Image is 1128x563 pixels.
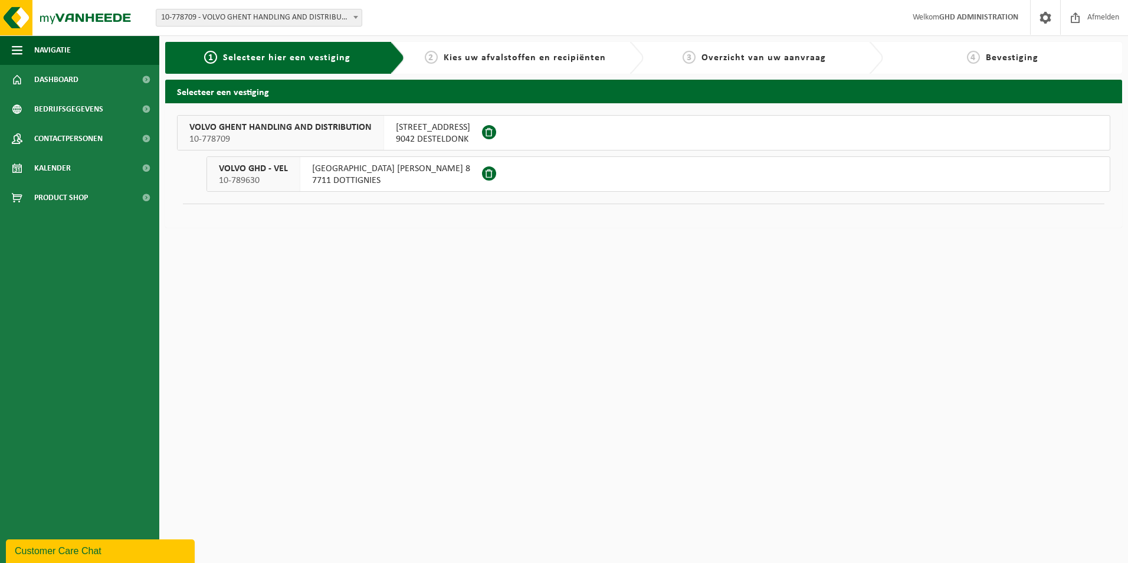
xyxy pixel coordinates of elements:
span: [GEOGRAPHIC_DATA] [PERSON_NAME] 8 [312,163,470,175]
span: 10-778709 - VOLVO GHENT HANDLING AND DISTRIBUTION - DESTELDONK [156,9,362,27]
span: VOLVO GHENT HANDLING AND DISTRIBUTION [189,122,372,133]
span: Contactpersonen [34,124,103,153]
span: Kies uw afvalstoffen en recipiënten [444,53,606,63]
span: 10-778709 [189,133,372,145]
span: 2 [425,51,438,64]
span: Dashboard [34,65,78,94]
span: 7711 DOTTIGNIES [312,175,470,186]
span: Product Shop [34,183,88,212]
strong: GHD ADMINISTRATION [939,13,1018,22]
span: 3 [683,51,696,64]
span: 10-778709 - VOLVO GHENT HANDLING AND DISTRIBUTION - DESTELDONK [156,9,362,26]
button: VOLVO GHENT HANDLING AND DISTRIBUTION 10-778709 [STREET_ADDRESS]9042 DESTELDONK [177,115,1110,150]
iframe: chat widget [6,537,197,563]
span: 4 [967,51,980,64]
span: Bedrijfsgegevens [34,94,103,124]
span: Bevestiging [986,53,1038,63]
button: VOLVO GHD - VEL 10-789630 [GEOGRAPHIC_DATA] [PERSON_NAME] 87711 DOTTIGNIES [206,156,1110,192]
span: Navigatie [34,35,71,65]
span: VOLVO GHD - VEL [219,163,288,175]
span: [STREET_ADDRESS] [396,122,470,133]
span: 9042 DESTELDONK [396,133,470,145]
span: Selecteer hier een vestiging [223,53,350,63]
span: Kalender [34,153,71,183]
h2: Selecteer een vestiging [165,80,1122,103]
span: 1 [204,51,217,64]
span: 10-789630 [219,175,288,186]
span: Overzicht van uw aanvraag [701,53,826,63]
